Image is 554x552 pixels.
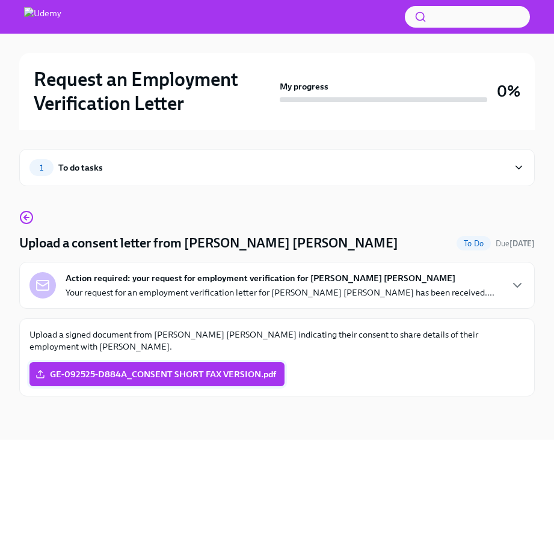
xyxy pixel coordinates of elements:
img: Udemy [24,7,61,26]
p: Upload a signed document from [PERSON_NAME] [PERSON_NAME] indicating their consent to share detai... [29,329,525,353]
span: To Do [457,239,491,248]
h4: Upload a consent letter from [PERSON_NAME] [PERSON_NAME] [19,234,398,252]
span: Due [496,239,535,248]
div: To do tasks [58,161,103,174]
span: 1 [32,163,51,172]
h2: Request an Employment Verification Letter [34,67,275,115]
strong: My progress [280,80,328,93]
span: October 9th, 2025 10:00 [496,238,535,249]
strong: [DATE] [509,239,535,248]
label: GE-092525-D884A_CONSENT SHORT FAX VERSION.pdf [29,362,285,386]
span: GE-092525-D884A_CONSENT SHORT FAX VERSION.pdf [38,368,276,380]
h3: 0% [497,80,520,102]
strong: Action required: your request for employment verification for [PERSON_NAME] [PERSON_NAME] [66,272,455,284]
p: Your request for an employment verification letter for [PERSON_NAME] [PERSON_NAME] has been recei... [66,287,494,299]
